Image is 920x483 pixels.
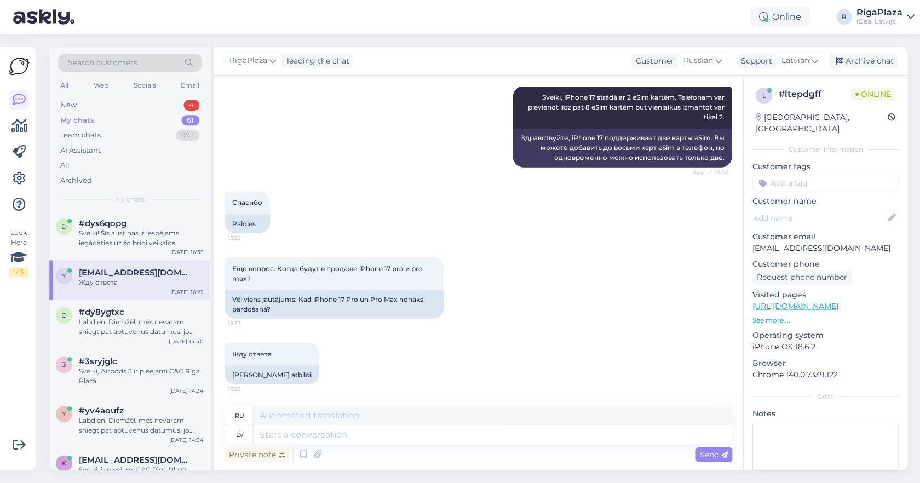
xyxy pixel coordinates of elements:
[61,222,67,231] span: d
[9,228,28,277] div: Look Here
[752,289,898,301] p: Visited pages
[282,55,349,67] div: leading the chat
[79,465,204,475] div: Sveiki, ir pieejami C&C Rīga Plazā.
[61,311,67,319] span: d
[170,287,204,296] div: [DATE] 16:22
[752,330,898,341] p: Operating system
[176,130,199,141] div: 99+
[778,88,850,101] div: # ltepdgff
[60,130,101,141] div: Team chats
[752,341,898,353] p: iPhone OS 18.6.2
[855,8,913,26] a: RigaPlazaiDeal Latvija
[228,319,269,327] span: 15:33
[68,57,137,68] span: Search customers
[169,386,204,394] div: [DATE] 14:34
[79,357,117,366] span: #3sryjglc
[79,317,204,337] div: Labdien! Diemžēl, mēs nevaram sniegt pat aptuvenus datumus, jo piegādes nāk nesistemātiski un pie...
[229,55,267,67] span: RigaPlaza
[762,91,766,100] span: l
[750,7,809,27] div: Online
[170,248,204,256] div: [DATE] 16:35
[79,219,127,228] span: #dys6qopg
[60,160,70,171] div: All
[58,78,71,93] div: All
[228,233,269,242] span: 15:32
[79,268,193,278] span: yerlans@yahoo.com
[60,145,101,156] div: AI Assistant
[225,290,444,318] div: Vēl viens jautājums: Kad iPhone 17 Pro un Pro Max nonāks pārdošanā?
[752,161,898,173] p: Customer tags
[225,447,289,462] div: Private note
[62,360,66,369] span: 3
[9,56,30,77] img: Askly Logo
[115,194,145,204] span: My chats
[79,366,204,386] div: Sveiki, Airpods 3 ir pieejami C&C Rīga Plazā
[60,100,77,111] div: New
[699,449,727,459] span: Send
[752,175,898,191] input: Add a tag
[232,264,424,282] span: Еще вопрос. Когда будут в продаже iPhone 17 pro и pro max?
[131,78,158,93] div: Socials
[169,337,204,345] div: [DATE] 14:40
[9,267,28,277] div: 1 / 3
[79,416,204,435] div: Labdien! Diemžēl, mēs nevaram sniegt pat aptuvenus datumus, jo piegādes nāk nesistemātiski un pie...
[631,55,674,67] div: Customer
[235,406,244,424] div: ru
[62,410,66,418] span: y
[752,270,851,285] div: Request phone number
[179,78,202,93] div: Email
[225,365,319,384] div: [PERSON_NAME] atbildi
[79,278,204,287] div: Жду ответа
[60,115,94,126] div: My chats
[752,357,898,369] p: Browser
[91,78,111,93] div: Web
[236,425,244,444] div: lv
[687,168,728,176] span: Seen ✓ 14:43
[62,459,67,467] span: k
[169,435,204,444] div: [DATE] 14:34
[79,455,193,465] span: krissvevers@gmail.com
[752,231,898,243] p: Customer email
[79,228,204,248] div: Sveiki! Šīs austiņas ir iespējams iegādāties uz šo brīdi veikalos.
[228,384,269,393] span: 16:22
[225,214,270,233] div: Paldies
[60,175,92,186] div: Archived
[752,196,898,207] p: Customer name
[752,369,898,380] p: Chrome 140.0.7339.122
[781,55,809,67] span: Latvian
[850,88,895,100] span: Online
[232,349,272,358] span: Жду ответа
[755,112,887,135] div: [GEOGRAPHIC_DATA], [GEOGRAPHIC_DATA]
[183,100,199,111] div: 4
[79,307,124,317] span: #dy8ygtxc
[855,8,901,17] div: RigaPlaza
[232,198,262,206] span: Спасибо
[752,301,838,311] a: [URL][DOMAIN_NAME]
[855,17,901,26] div: iDeal Latvija
[828,54,897,68] div: Archive chat
[79,406,124,416] span: #yv4aoufz
[752,407,898,419] p: Notes
[752,145,898,154] div: Customer information
[513,129,732,167] div: Здравствуйте, iPhone 17 поддерживает две карты eSim. Вы можете добавить до восьми карт eSim в тел...
[527,93,726,121] span: Sveiki, iPhone 17 strādā ar 2 eSim kartēm. Telefonam var pievienot līdz pat 8 eSim kartēm but vie...
[752,391,898,401] div: Extra
[836,9,851,25] div: R
[736,55,772,67] div: Support
[752,258,898,270] p: Customer phone
[752,243,898,254] p: [EMAIL_ADDRESS][DOMAIN_NAME]
[752,315,898,325] p: See more ...
[181,115,199,126] div: 61
[683,55,712,67] span: Russian
[752,212,886,224] input: Add name
[62,272,66,280] span: y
